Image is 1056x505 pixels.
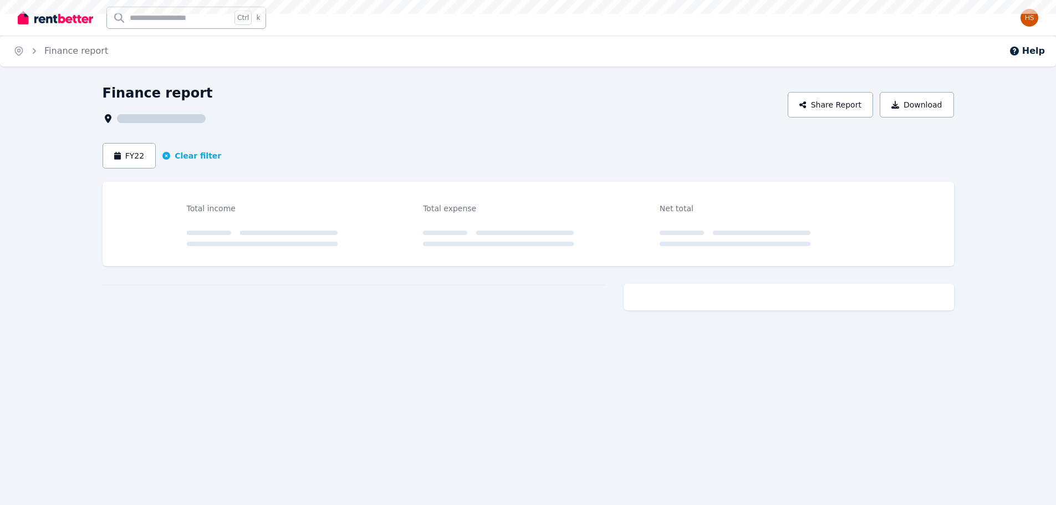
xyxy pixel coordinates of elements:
[423,202,574,215] div: Total expense
[187,202,338,215] div: Total income
[103,143,156,169] button: FY22
[1009,44,1045,58] button: Help
[1021,9,1038,27] img: Harshil Shah
[788,92,873,118] button: Share Report
[162,150,221,161] button: Clear filter
[234,11,252,25] span: Ctrl
[18,9,93,26] img: RentBetter
[256,13,260,22] span: k
[44,45,108,56] a: Finance report
[660,202,810,215] div: Net total
[103,84,213,102] h1: Finance report
[880,92,954,118] button: Download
